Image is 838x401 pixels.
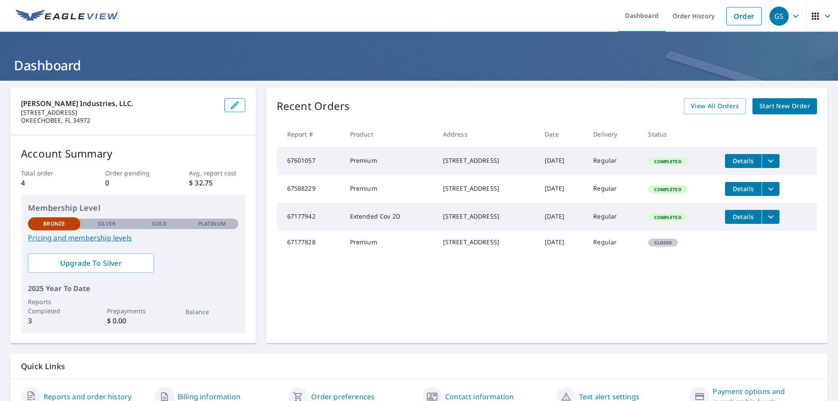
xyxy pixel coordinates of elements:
p: Balance [185,307,238,316]
p: Platinum [198,220,226,228]
p: 3 [28,315,80,326]
td: Regular [586,175,641,203]
a: Upgrade To Silver [28,254,154,273]
p: $ 0.00 [107,315,159,326]
button: filesDropdownBtn-67588229 [762,182,780,196]
p: [PERSON_NAME] Industries, LLC. [21,98,217,109]
td: [DATE] [538,175,586,203]
span: View All Orders [691,101,739,112]
span: Completed [649,158,686,165]
p: Total order [21,168,77,178]
div: [STREET_ADDRESS] [443,184,531,193]
td: [DATE] [538,231,586,254]
p: Quick Links [21,361,817,372]
p: Recent Orders [277,98,350,114]
td: [DATE] [538,203,586,231]
p: $ 32.75 [189,178,245,188]
th: Product [343,121,436,147]
td: Regular [586,231,641,254]
button: filesDropdownBtn-67177942 [762,210,780,224]
td: Extended Cov 2D [343,203,436,231]
span: Details [730,185,756,193]
p: 0 [105,178,161,188]
span: Details [730,157,756,165]
span: Upgrade To Silver [35,258,147,268]
p: Reports Completed [28,297,80,315]
th: Report # [277,121,343,147]
button: detailsBtn-67601057 [725,154,762,168]
td: [DATE] [538,147,586,175]
a: Start New Order [752,98,817,114]
span: Closed [649,240,677,246]
th: Delivery [586,121,641,147]
p: 2025 Year To Date [28,283,238,294]
h1: Dashboard [10,56,828,74]
p: Bronze [43,220,65,228]
span: Completed [649,214,686,220]
td: Premium [343,175,436,203]
span: Start New Order [759,101,810,112]
p: 4 [21,178,77,188]
th: Date [538,121,586,147]
span: Details [730,212,756,221]
p: Account Summary [21,146,245,161]
td: 67588229 [277,175,343,203]
p: OKEECHOBEE, FL 34972 [21,117,217,124]
a: Pricing and membership levels [28,233,238,243]
a: Order [726,7,762,25]
button: filesDropdownBtn-67601057 [762,154,780,168]
td: Premium [343,147,436,175]
td: Regular [586,203,641,231]
p: Order pending [105,168,161,178]
img: EV Logo [16,10,119,23]
p: Avg. report cost [189,168,245,178]
td: Premium [343,231,436,254]
th: Address [436,121,538,147]
button: detailsBtn-67177942 [725,210,762,224]
button: detailsBtn-67588229 [725,182,762,196]
div: [STREET_ADDRESS] [443,212,531,221]
p: Gold [152,220,167,228]
p: Prepayments [107,306,159,315]
div: GS [769,7,789,26]
div: [STREET_ADDRESS] [443,156,531,165]
td: 67601057 [277,147,343,175]
td: 67177942 [277,203,343,231]
td: Regular [586,147,641,175]
th: Status [641,121,718,147]
a: View All Orders [684,98,746,114]
td: 67177828 [277,231,343,254]
p: Membership Level [28,202,238,214]
div: [STREET_ADDRESS] [443,238,531,247]
p: Silver [98,220,116,228]
p: [STREET_ADDRESS] [21,109,217,117]
span: Completed [649,186,686,192]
